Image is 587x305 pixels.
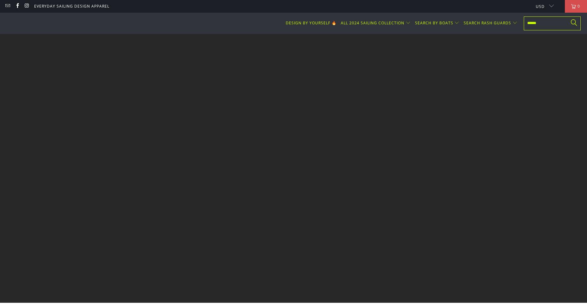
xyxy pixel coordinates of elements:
[286,20,337,26] span: DESIGN BY YOURSELF 🔥
[14,3,20,9] a: Boatbranding on Facebook
[415,16,460,31] summary: SEARCH BY BOATS
[5,3,10,9] a: Email Boatbranding
[341,20,404,26] span: ALL 2024 SAILING COLLECTION
[464,16,517,31] summary: SEARCH RASH GUARDS
[34,3,109,10] a: Everyday Sailing Design Apparel
[24,3,29,9] a: Boatbranding on Instagram
[464,20,511,26] span: SEARCH RASH GUARDS
[286,16,337,31] a: DESIGN BY YOURSELF 🔥
[286,16,517,31] nav: Translation missing: en.navigation.header.main_nav
[415,20,453,26] span: SEARCH BY BOATS
[341,16,411,31] summary: ALL 2024 SAILING COLLECTION
[536,4,545,9] span: USD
